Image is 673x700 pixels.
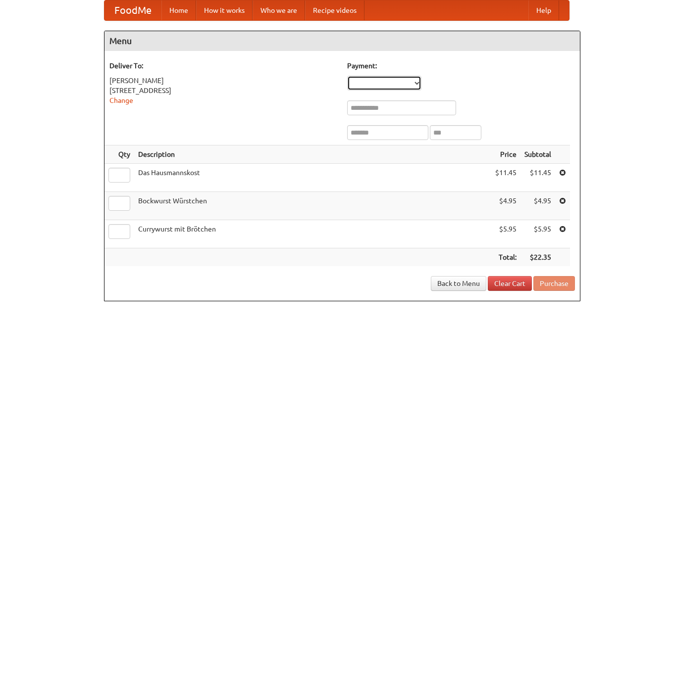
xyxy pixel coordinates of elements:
[109,61,337,71] h5: Deliver To:
[104,0,161,20] a: FoodMe
[491,164,520,192] td: $11.45
[253,0,305,20] a: Who we are
[109,86,337,95] div: [STREET_ADDRESS]
[491,220,520,248] td: $5.95
[431,276,486,291] a: Back to Menu
[520,248,555,267] th: $22.35
[134,192,491,220] td: Bockwurst Würstchen
[533,276,575,291] button: Purchase
[104,145,134,164] th: Qty
[104,31,580,51] h4: Menu
[196,0,253,20] a: How it works
[134,220,491,248] td: Currywurst mit Brötchen
[109,76,337,86] div: [PERSON_NAME]
[134,145,491,164] th: Description
[491,192,520,220] td: $4.95
[347,61,575,71] h5: Payment:
[520,192,555,220] td: $4.95
[161,0,196,20] a: Home
[528,0,559,20] a: Help
[491,248,520,267] th: Total:
[491,145,520,164] th: Price
[520,164,555,192] td: $11.45
[134,164,491,192] td: Das Hausmannskost
[109,96,133,104] a: Change
[305,0,364,20] a: Recipe videos
[488,276,532,291] a: Clear Cart
[520,220,555,248] td: $5.95
[520,145,555,164] th: Subtotal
